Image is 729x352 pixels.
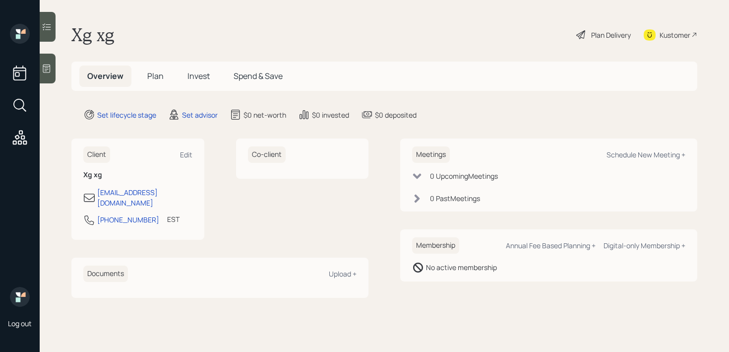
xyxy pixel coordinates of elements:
h6: Co-client [248,146,286,163]
div: $0 net-worth [243,110,286,120]
div: Annual Fee Based Planning + [506,241,596,250]
h6: Documents [83,266,128,282]
span: Plan [147,70,164,81]
div: [EMAIL_ADDRESS][DOMAIN_NAME] [97,187,192,208]
h6: Membership [412,237,459,254]
div: No active membership [426,262,497,273]
h6: Meetings [412,146,450,163]
div: Edit [180,150,192,159]
div: Upload + [329,269,357,279]
div: Plan Delivery [591,30,631,40]
div: Set lifecycle stage [97,110,156,120]
div: Kustomer [660,30,690,40]
div: Digital-only Membership + [604,241,685,250]
span: Invest [187,70,210,81]
div: EST [167,214,180,224]
div: $0 deposited [375,110,417,120]
div: Log out [8,319,32,328]
h6: Client [83,146,110,163]
span: Spend & Save [234,70,283,81]
div: $0 invested [312,110,349,120]
h6: Xg xg [83,171,192,179]
div: [PHONE_NUMBER] [97,214,159,225]
h1: Xg xg [71,24,114,46]
div: 0 Past Meeting s [430,193,480,204]
div: 0 Upcoming Meeting s [430,171,498,181]
div: Set advisor [182,110,218,120]
img: retirable_logo.png [10,287,30,307]
div: Schedule New Meeting + [607,150,685,159]
span: Overview [87,70,123,81]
